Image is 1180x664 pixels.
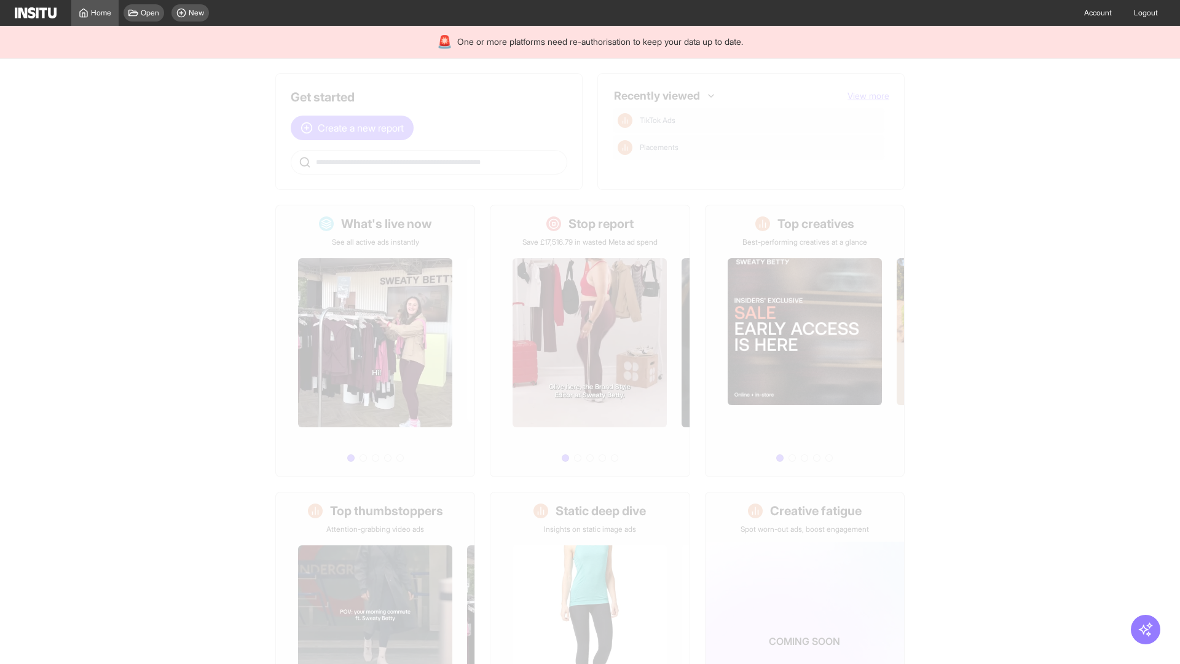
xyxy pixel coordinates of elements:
span: One or more platforms need re-authorisation to keep your data up to date. [457,36,743,48]
span: New [189,8,204,18]
img: Logo [15,7,57,18]
span: Open [141,8,159,18]
div: 🚨 [437,33,452,50]
span: Home [91,8,111,18]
